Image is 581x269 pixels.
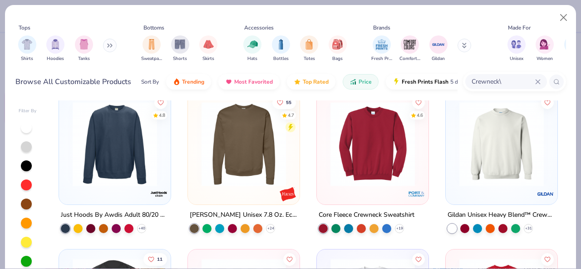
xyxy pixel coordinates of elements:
[166,74,211,90] button: Trending
[371,35,392,62] div: filter for Fresh Prints
[393,78,400,85] img: flash.gif
[375,38,389,51] img: Fresh Prints Image
[173,55,187,62] span: Shorts
[555,9,572,26] button: Close
[471,76,535,87] input: Try "T-Shirt"
[19,108,37,115] div: Filter By
[144,253,167,265] button: Like
[18,35,36,62] button: filter button
[159,112,166,119] div: 4.8
[155,96,167,109] button: Like
[22,39,32,50] img: Shirts Image
[403,38,417,51] img: Comfort Colors Image
[141,78,159,86] div: Sort By
[507,35,526,62] button: filter button
[202,55,214,62] span: Skirts
[371,55,392,62] span: Fresh Prints
[141,35,162,62] div: filter for Sweatpants
[61,209,169,221] div: Just Hoods By Awdis Adult 80/20 Midweight College Crewneck Sweatshirt
[536,185,554,203] img: Gildan logo
[173,78,180,85] img: trending.gif
[143,24,164,32] div: Bottoms
[21,55,33,62] span: Shirts
[288,112,294,119] div: 4.7
[448,209,556,221] div: Gildan Unisex Heavy Blend™ Crewneck Sweatshirt - 18000
[359,78,372,85] span: Price
[536,35,554,62] button: filter button
[272,35,290,62] button: filter button
[197,102,290,186] img: e5975505-1776-4f17-ae39-ff4f3b46cee6
[244,24,274,32] div: Accessories
[319,209,414,221] div: Core Fleece Crewneck Sweatshirt
[171,35,189,62] div: filter for Shorts
[329,35,347,62] div: filter for Bags
[279,185,297,203] img: Hanes logo
[432,38,445,51] img: Gildan Image
[171,35,189,62] button: filter button
[537,55,553,62] span: Women
[199,35,217,62] button: filter button
[412,253,425,265] button: Like
[75,35,93,62] div: filter for Tanks
[247,55,257,62] span: Hats
[141,55,162,62] span: Sweatpants
[541,253,554,265] button: Like
[243,35,261,62] button: filter button
[272,35,290,62] div: filter for Bottles
[510,55,523,62] span: Unisex
[373,24,390,32] div: Brands
[234,78,273,85] span: Most Favorited
[68,102,162,186] img: 5238e180-8f48-4492-8f74-28853b36511f
[18,35,36,62] div: filter for Shirts
[508,24,531,32] div: Made For
[326,102,419,186] img: 15ec74ab-1ee2-41a3-8a2d-fbcc4abdf0b1
[276,39,286,50] img: Bottles Image
[402,78,448,85] span: Fresh Prints Flash
[399,35,420,62] div: filter for Comfort Colors
[303,78,329,85] span: Top Rated
[429,35,448,62] div: filter for Gildan
[15,76,131,87] div: Browse All Customizable Products
[412,96,425,109] button: Like
[525,226,532,231] span: + 31
[46,35,64,62] div: filter for Hoodies
[47,55,64,62] span: Hoodies
[511,39,522,50] img: Unisex Image
[203,39,214,50] img: Skirts Image
[267,226,274,231] span: + 24
[432,55,445,62] span: Gildan
[408,185,426,203] img: Port & Company logo
[286,100,291,105] span: 55
[75,35,93,62] button: filter button
[158,257,163,261] span: 11
[147,39,157,50] img: Sweatpants Image
[272,96,296,109] button: Like
[78,55,90,62] span: Tanks
[141,35,162,62] button: filter button
[273,55,289,62] span: Bottles
[243,35,261,62] div: filter for Hats
[283,253,296,265] button: Like
[399,35,420,62] button: filter button
[386,74,491,90] button: Fresh Prints Flash5 day delivery
[429,35,448,62] button: filter button
[300,35,318,62] div: filter for Totes
[79,39,89,50] img: Tanks Image
[290,102,384,186] img: ad6513f5-0e1d-4af0-80b1-fe0987a43437
[175,39,185,50] img: Shorts Image
[455,102,548,186] img: 833bdddd-6347-4faa-9e52-496810413cc0
[343,74,379,90] button: Price
[294,78,301,85] img: TopRated.gif
[225,78,232,85] img: most_fav.gif
[329,35,347,62] button: filter button
[247,39,258,50] img: Hats Image
[50,39,60,50] img: Hoodies Image
[138,226,145,231] span: + 40
[150,185,168,203] img: Just Hoods By AWDis logo
[190,209,298,221] div: [PERSON_NAME] Unisex 7.8 Oz. Ecosmart 50/50 Crewneck Sweatshirt
[540,39,550,50] img: Women Image
[199,35,217,62] div: filter for Skirts
[332,55,343,62] span: Bags
[417,112,423,119] div: 4.6
[19,24,30,32] div: Tops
